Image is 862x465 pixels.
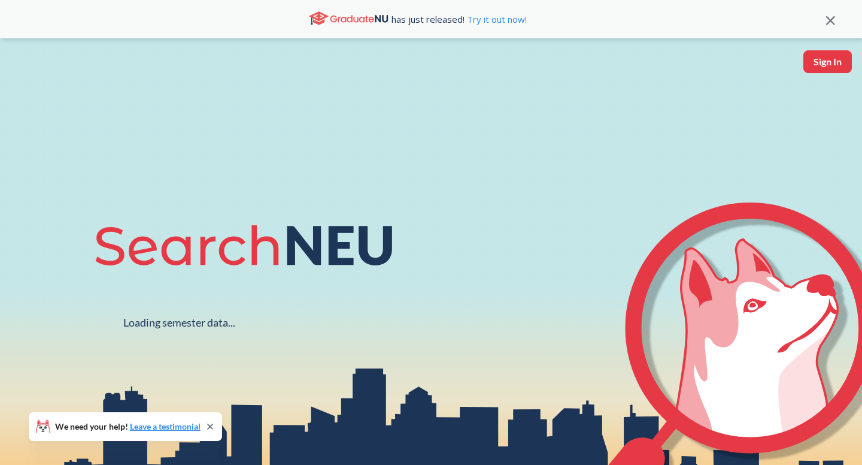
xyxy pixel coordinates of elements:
[465,13,527,25] a: Try it out now!
[12,50,40,87] img: sandbox logo
[55,422,201,431] span: We need your help!
[391,13,527,26] span: has just released!
[123,316,235,330] div: Loading semester data...
[130,421,201,431] a: Leave a testimonial
[12,50,40,90] a: sandbox logo
[803,50,852,73] button: Sign In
